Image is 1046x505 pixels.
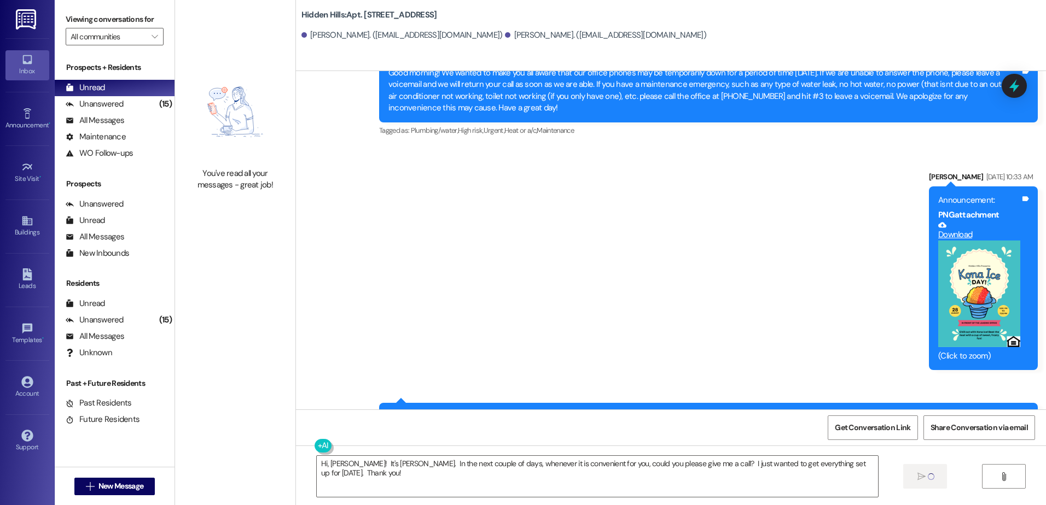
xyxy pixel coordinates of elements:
div: [PERSON_NAME]. ([EMAIL_ADDRESS][DOMAIN_NAME]) [505,30,706,41]
div: Past Residents [66,397,132,409]
a: Inbox [5,50,49,80]
a: Account [5,373,49,402]
div: Maintenance [66,131,126,143]
div: New Inbounds [66,248,129,259]
div: Unanswered [66,198,124,210]
div: You've read all your messages - great job! [187,168,283,191]
div: Future Residents [66,414,140,425]
div: Good morning! We wanted to make you all aware that our office phones may be temporarily down for ... [388,67,1020,114]
i:  [86,482,94,491]
div: Announcement: [938,195,1020,206]
input: All communities [71,28,146,45]
div: Residents [55,278,175,289]
div: All Messages [66,231,124,243]
span: Share Conversation via email [931,422,1028,433]
div: (15) [156,96,175,113]
span: • [42,334,44,342]
div: All Messages [66,115,124,126]
i:  [917,472,926,481]
a: Buildings [5,212,49,241]
div: [DATE] 10:33 AM [984,171,1033,183]
div: [PERSON_NAME]. ([EMAIL_ADDRESS][DOMAIN_NAME]) [301,30,503,41]
div: Tagged as: [379,122,1038,138]
a: Site Visit • [5,158,49,187]
b: PNG attachment [938,209,999,220]
div: Past + Future Residents [55,378,175,389]
div: Unanswered [66,314,124,326]
div: Unknown [66,347,112,359]
span: Get Conversation Link [835,422,910,433]
div: Unread [66,82,105,93]
button: Get Conversation Link [828,415,917,440]
span: Urgent , [484,126,504,135]
a: Leads [5,265,49,295]
div: Unread [66,298,105,309]
div: (15) [156,312,175,328]
button: Zoom image [938,240,1020,347]
label: Viewing conversations for [66,11,164,28]
div: Prospects + Residents [55,62,175,73]
span: Heat or a/c , [504,126,537,135]
div: Prospects [55,178,175,190]
span: • [39,173,41,181]
div: WO Follow-ups [66,148,133,159]
b: Hidden Hills: Apt. [STREET_ADDRESS] [301,9,437,21]
div: (Click to zoom) [938,350,1020,362]
a: Templates • [5,319,49,349]
a: Download [938,221,1020,240]
i:  [152,32,158,41]
div: All Messages [66,331,124,342]
span: • [49,120,50,127]
div: [PERSON_NAME] [929,171,1038,186]
img: empty-state [187,61,283,162]
div: Unanswered [66,98,124,110]
div: Unread [66,215,105,226]
img: ResiDesk Logo [16,9,38,30]
textarea: Hi, [PERSON_NAME]! It's [PERSON_NAME]. In the next couple of days, whenever it is convenient for ... [317,456,878,497]
span: Maintenance [537,126,574,135]
span: Plumbing/water , [411,126,458,135]
button: Share Conversation via email [923,415,1035,440]
button: New Message [74,478,155,495]
span: New Message [98,480,143,492]
a: Support [5,426,49,456]
i:  [999,472,1008,481]
span: High risk , [458,126,484,135]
